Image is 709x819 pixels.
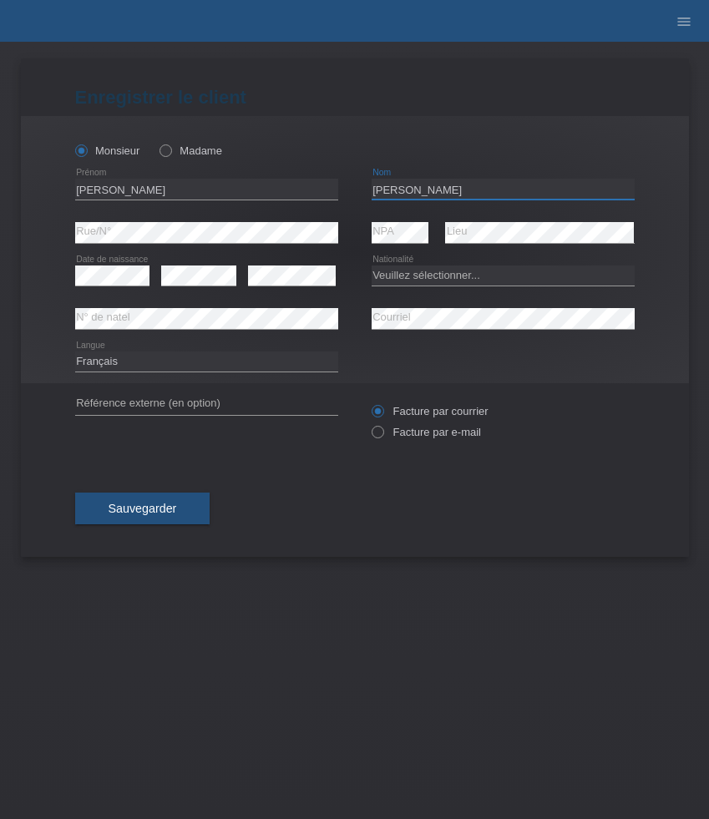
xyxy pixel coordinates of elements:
[372,405,382,426] input: Facture par courrier
[372,405,489,417] label: Facture par courrier
[372,426,382,447] input: Facture par e-mail
[667,16,701,26] a: menu
[160,144,222,157] label: Madame
[160,144,170,155] input: Madame
[109,502,177,515] span: Sauvegarder
[372,426,481,438] label: Facture par e-mail
[75,87,635,108] h1: Enregistrer le client
[75,144,140,157] label: Monsieur
[75,144,86,155] input: Monsieur
[75,493,210,524] button: Sauvegarder
[676,13,692,30] i: menu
